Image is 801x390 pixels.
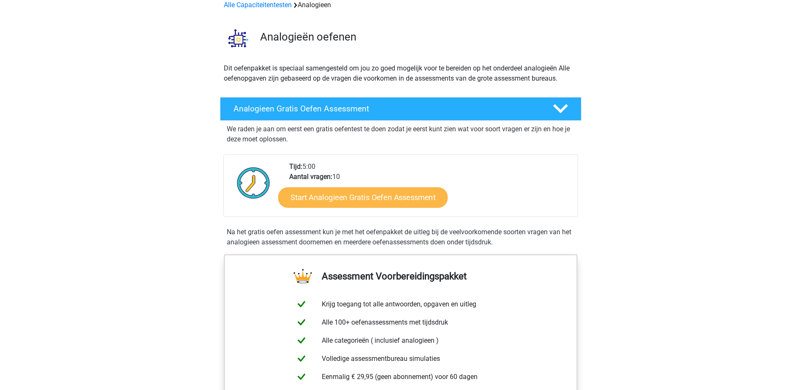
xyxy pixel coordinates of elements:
div: 5:00 10 [283,162,577,217]
img: analogieen [220,20,256,56]
b: Aantal vragen: [289,173,332,181]
p: Dit oefenpakket is speciaal samengesteld om jou zo goed mogelijk voor te bereiden op het onderdee... [224,63,578,84]
a: Analogieen Gratis Oefen Assessment [217,97,585,121]
a: Start Analogieen Gratis Oefen Assessment [278,187,448,207]
h4: Analogieen Gratis Oefen Assessment [234,104,539,114]
a: Alle Capaciteitentesten [224,1,292,9]
b: Tijd: [289,162,302,171]
h3: Analogieën oefenen [260,30,575,43]
p: We raden je aan om eerst een gratis oefentest te doen zodat je eerst kunt zien wat voor soort vra... [227,124,575,144]
div: Na het gratis oefen assessment kun je met het oefenpakket de uitleg bij de veelvoorkomende soorte... [223,227,578,247]
img: Klok [232,162,275,204]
